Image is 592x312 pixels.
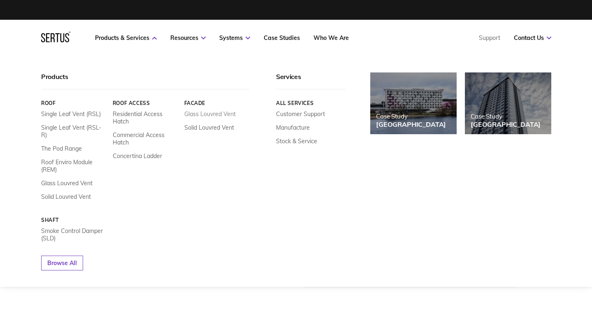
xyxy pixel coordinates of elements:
[112,131,178,146] a: Commercial Access Hatch
[184,110,235,118] a: Glass Louvred Vent
[41,179,93,187] a: Glass Louvred Vent
[471,120,541,128] div: [GEOGRAPHIC_DATA]
[41,193,91,200] a: Solid Louvred Vent
[471,112,541,120] div: Case Study
[41,145,82,152] a: The Pod Range
[276,100,346,106] a: All services
[264,34,300,42] a: Case Studies
[465,72,551,134] a: Case Study[GEOGRAPHIC_DATA]
[41,110,101,118] a: Single Leaf Vent (RSL)
[313,34,349,42] a: Who We Are
[370,72,457,134] a: Case Study[GEOGRAPHIC_DATA]
[41,124,107,139] a: Single Leaf Vent (RSL-R)
[112,152,162,160] a: Concertina Ladder
[112,100,178,106] a: Roof Access
[376,120,446,128] div: [GEOGRAPHIC_DATA]
[276,124,310,131] a: Manufacture
[112,110,178,125] a: Residential Access Hatch
[41,100,107,106] a: Roof
[41,256,83,270] a: Browse All
[184,124,234,131] a: Solid Louvred Vent
[219,34,250,42] a: Systems
[444,217,592,312] iframe: Chat Widget
[41,72,249,89] div: Products
[184,100,249,106] a: Facade
[479,34,500,42] a: Support
[376,112,446,120] div: Case Study
[276,72,346,89] div: Services
[276,110,325,118] a: Customer Support
[41,217,107,223] a: Shaft
[41,227,107,242] a: Smoke Control Damper (SLD)
[514,34,551,42] a: Contact Us
[276,137,317,145] a: Stock & Service
[41,158,107,173] a: Roof Enviro Module (REM)
[95,34,157,42] a: Products & Services
[170,34,206,42] a: Resources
